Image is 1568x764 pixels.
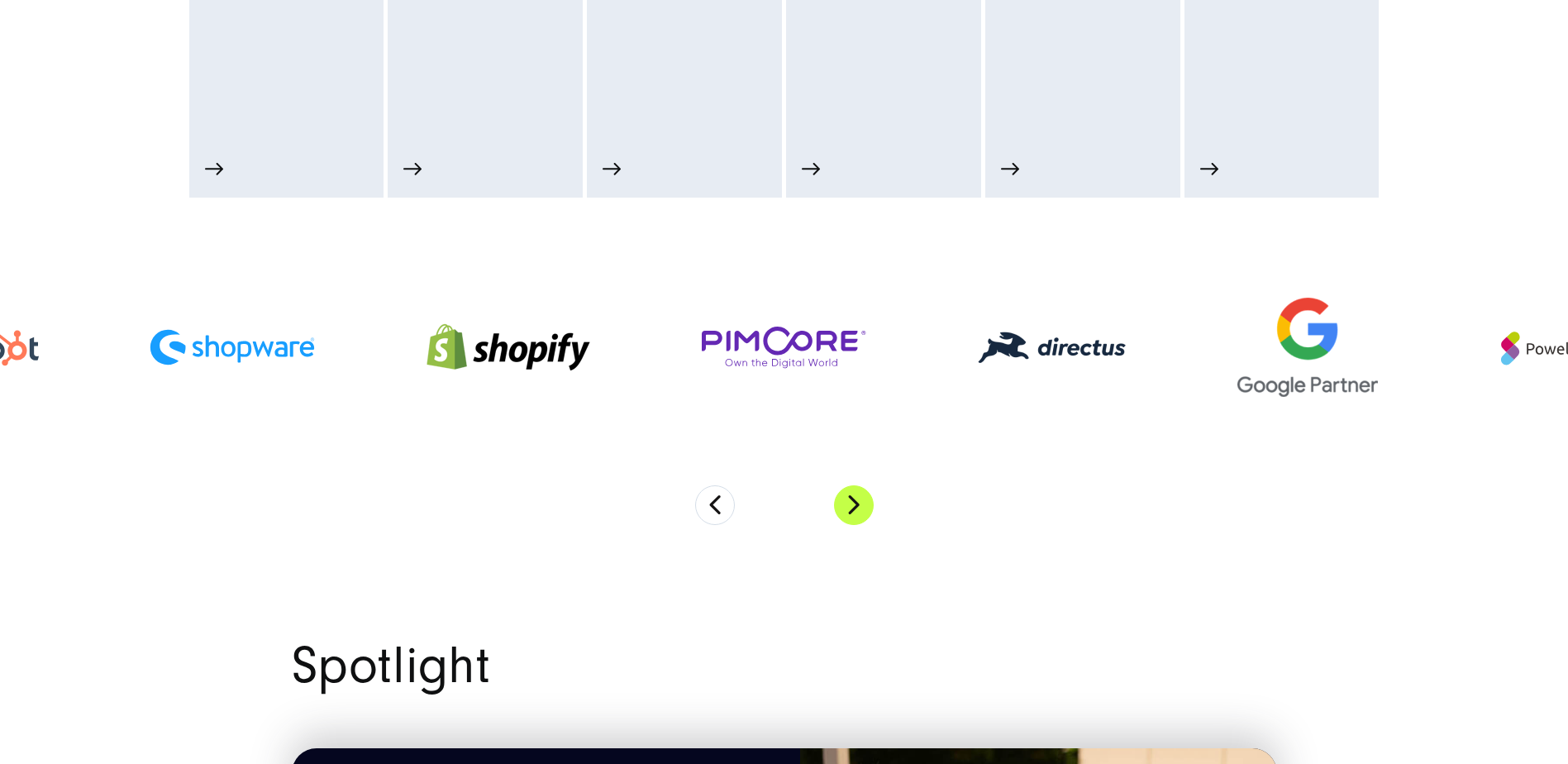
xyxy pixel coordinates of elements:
img: Shopware Partner Agentur - Digitalagentur SUNZINET [150,329,315,365]
img: Shopify Partner Agentur - Digitalagentur SUNZINET [426,303,591,392]
img: Google Partner Agentur - Digitalagentur für Digital Marketing und Strategie SUNZINET [1237,298,1378,397]
img: Directus Partner Agentur - Digitalagentur SUNZINET [978,332,1127,364]
button: Previous [695,485,735,525]
h2: Spotlight [292,641,1277,691]
img: Pimcore Partner Agentur - Digitalagentur SUNZINET [702,327,867,369]
button: Next [834,485,874,525]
